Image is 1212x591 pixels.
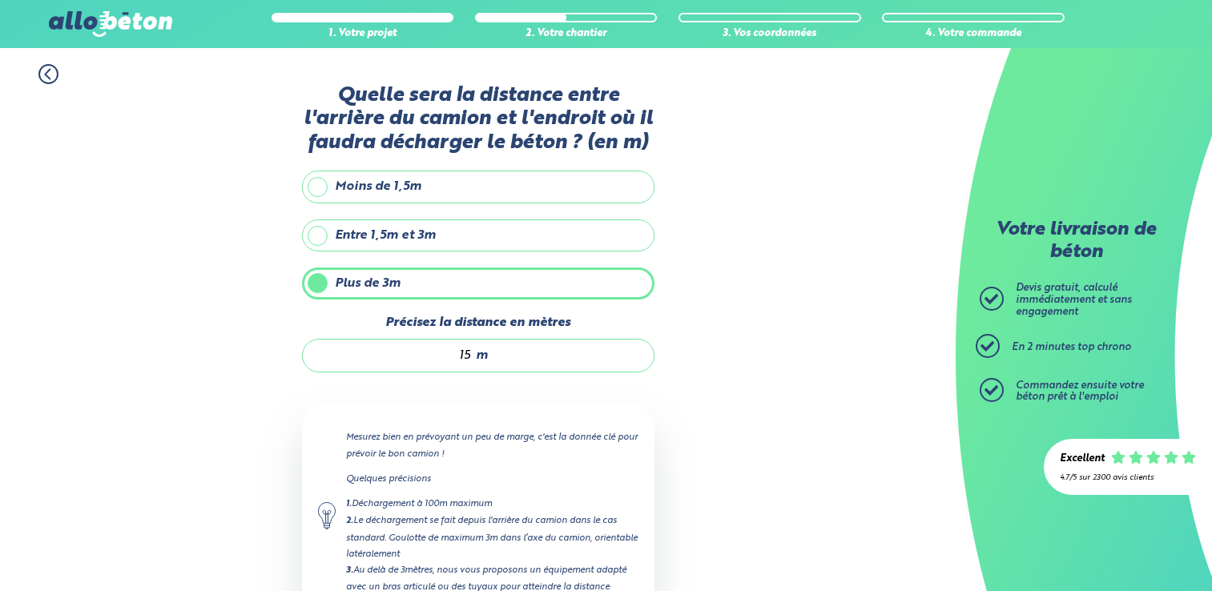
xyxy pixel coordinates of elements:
[346,496,638,513] div: Déchargement à 100m maximum
[302,84,654,155] label: Quelle sera la distance entre l'arrière du camion et l'endroit où il faudra décharger le béton ? ...
[302,219,654,251] label: Entre 1,5m et 3m
[346,471,638,487] p: Quelques précisions
[302,171,654,203] label: Moins de 1,5m
[302,267,654,300] label: Plus de 3m
[346,566,353,575] strong: 3.
[319,348,472,364] input: 0
[49,11,172,37] img: allobéton
[475,28,658,40] div: 2. Votre chantier
[678,28,861,40] div: 3. Vos coordonnées
[476,348,488,363] span: m
[882,28,1065,40] div: 4. Votre commande
[272,28,454,40] div: 1. Votre projet
[346,500,352,509] strong: 1.
[1069,529,1194,573] iframe: Help widget launcher
[346,517,353,525] strong: 2.
[302,316,654,330] label: Précisez la distance en mètres
[346,429,638,461] p: Mesurez bien en prévoyant un peu de marge, c'est la donnée clé pour prévoir le bon camion !
[346,513,638,561] div: Le déchargement se fait depuis l'arrière du camion dans le cas standard. Goulotte de maximum 3m d...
